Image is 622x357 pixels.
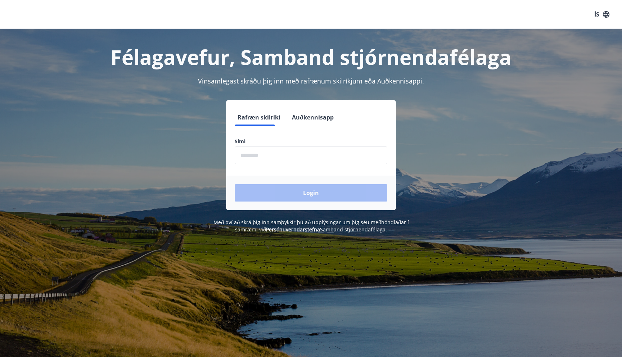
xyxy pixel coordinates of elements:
h1: Félagavefur, Samband stjórnendafélaga [60,43,562,71]
span: Vinsamlegast skráðu þig inn með rafrænum skilríkjum eða Auðkennisappi. [198,77,424,85]
button: ÍS [590,8,613,21]
button: Rafræn skilríki [235,109,283,126]
a: Persónuverndarstefna [266,226,320,233]
label: Sími [235,138,387,145]
span: Með því að skrá þig inn samþykkir þú að upplýsingar um þig séu meðhöndlaðar í samræmi við Samband... [213,219,409,233]
button: Auðkennisapp [289,109,337,126]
